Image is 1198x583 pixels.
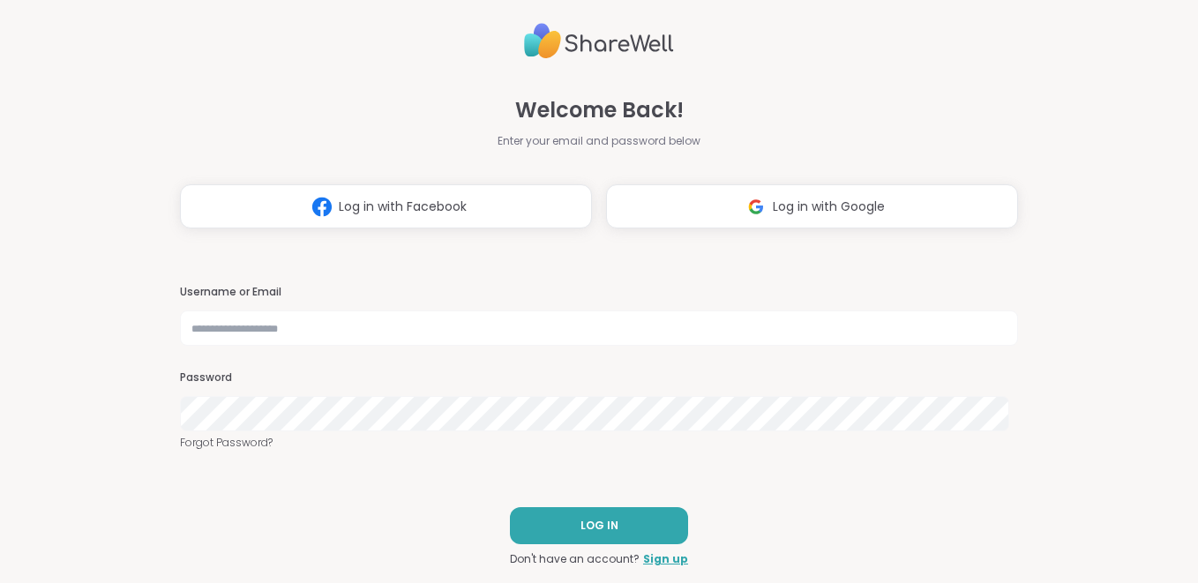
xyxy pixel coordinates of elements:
[739,191,773,223] img: ShareWell Logomark
[773,198,885,216] span: Log in with Google
[339,198,467,216] span: Log in with Facebook
[606,184,1018,228] button: Log in with Google
[515,94,684,126] span: Welcome Back!
[510,551,640,567] span: Don't have an account?
[580,518,618,534] span: LOG IN
[180,184,592,228] button: Log in with Facebook
[643,551,688,567] a: Sign up
[305,191,339,223] img: ShareWell Logomark
[524,16,674,66] img: ShareWell Logo
[180,285,1019,300] h3: Username or Email
[180,370,1019,385] h3: Password
[498,133,700,149] span: Enter your email and password below
[180,435,1019,451] a: Forgot Password?
[510,507,688,544] button: LOG IN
